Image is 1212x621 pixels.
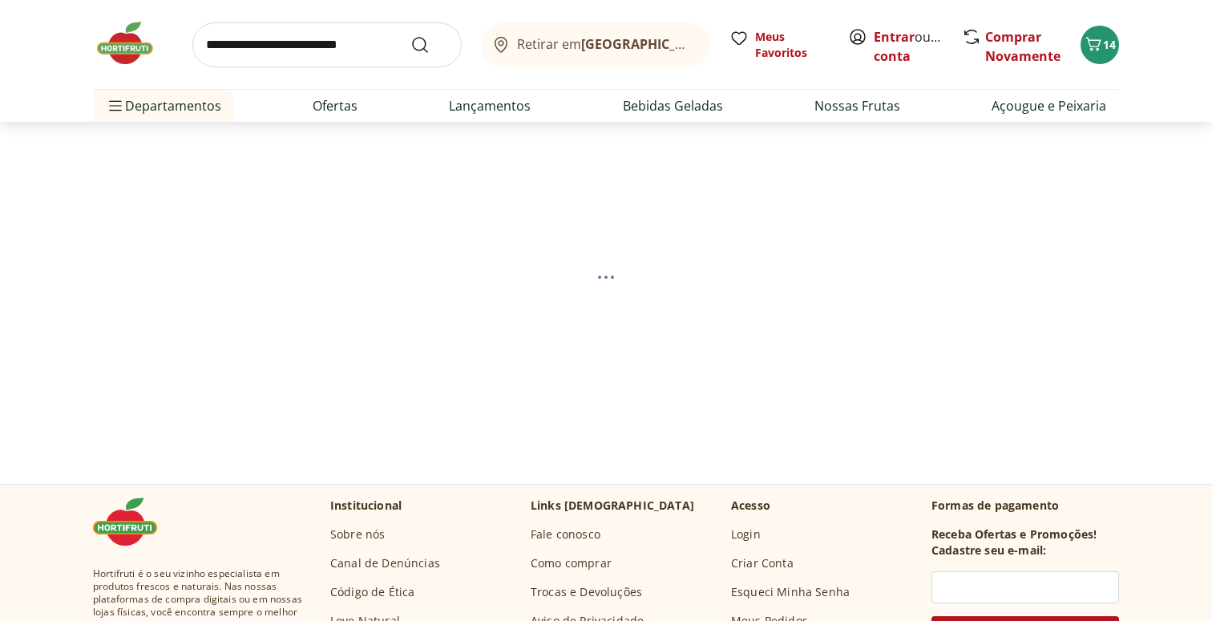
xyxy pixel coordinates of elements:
[985,28,1060,65] a: Comprar Novamente
[517,37,694,51] span: Retirar em
[623,96,723,115] a: Bebidas Geladas
[931,498,1119,514] p: Formas de pagamento
[755,29,829,61] span: Meus Favoritos
[93,19,173,67] img: Hortifruti
[731,498,770,514] p: Acesso
[531,498,694,514] p: Links [DEMOGRAPHIC_DATA]
[874,28,962,65] a: Criar conta
[106,87,221,125] span: Departamentos
[531,526,600,542] a: Fale conosco
[729,29,829,61] a: Meus Favoritos
[581,35,851,53] b: [GEOGRAPHIC_DATA]/[GEOGRAPHIC_DATA]
[192,22,462,67] input: search
[931,542,1046,558] h3: Cadastre seu e-mail:
[313,96,358,115] a: Ofertas
[330,584,414,600] a: Código de Ética
[531,584,642,600] a: Trocas e Devoluções
[1081,26,1119,64] button: Carrinho
[93,498,173,546] img: Hortifruti
[330,498,402,514] p: Institucional
[874,28,915,46] a: Entrar
[449,96,531,115] a: Lançamentos
[1103,37,1116,52] span: 14
[814,96,900,115] a: Nossas Frutas
[992,96,1106,115] a: Açougue e Peixaria
[330,555,440,571] a: Canal de Denúncias
[931,526,1097,542] h3: Receba Ofertas e Promoções!
[106,87,125,125] button: Menu
[731,555,794,571] a: Criar Conta
[481,22,710,67] button: Retirar em[GEOGRAPHIC_DATA]/[GEOGRAPHIC_DATA]
[531,555,612,571] a: Como comprar
[731,526,761,542] a: Login
[410,35,449,54] button: Submit Search
[874,27,945,66] span: ou
[330,526,385,542] a: Sobre nós
[731,584,850,600] a: Esqueci Minha Senha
